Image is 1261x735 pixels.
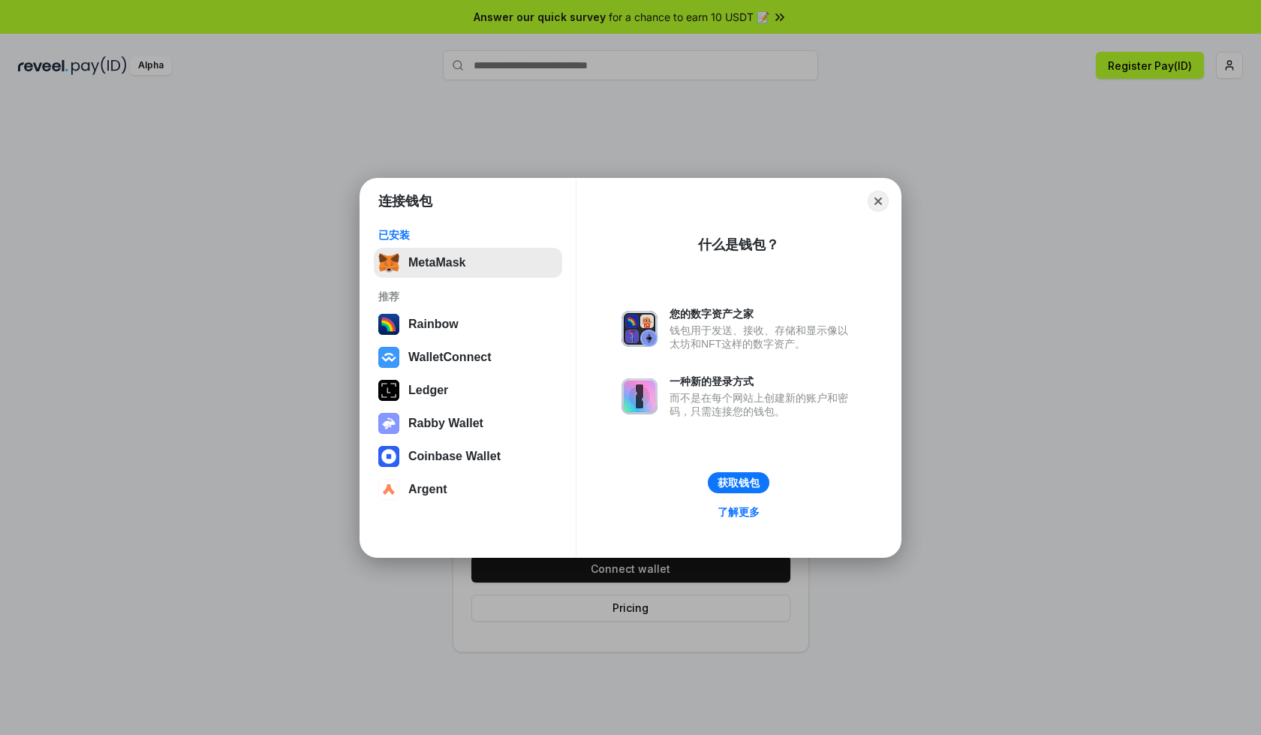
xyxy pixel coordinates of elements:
[408,417,483,430] div: Rabby Wallet
[698,236,779,254] div: 什么是钱包？
[621,378,658,414] img: svg+xml,%3Csvg%20xmlns%3D%22http%3A%2F%2Fwww.w3.org%2F2000%2Fsvg%22%20fill%3D%22none%22%20viewBox...
[378,479,399,500] img: svg+xml,%3Csvg%20width%3D%2228%22%20height%3D%2228%22%20viewBox%3D%220%200%2028%2028%22%20fill%3D...
[378,347,399,368] img: svg+xml,%3Csvg%20width%3D%2228%22%20height%3D%2228%22%20viewBox%3D%220%200%2028%2028%22%20fill%3D...
[709,502,769,522] a: 了解更多
[378,290,558,303] div: 推荐
[718,476,760,489] div: 获取钱包
[408,483,447,496] div: Argent
[378,413,399,434] img: svg+xml,%3Csvg%20xmlns%3D%22http%3A%2F%2Fwww.w3.org%2F2000%2Fsvg%22%20fill%3D%22none%22%20viewBox...
[621,311,658,347] img: svg+xml,%3Csvg%20xmlns%3D%22http%3A%2F%2Fwww.w3.org%2F2000%2Fsvg%22%20fill%3D%22none%22%20viewBox...
[378,314,399,335] img: svg+xml,%3Csvg%20width%3D%22120%22%20height%3D%22120%22%20viewBox%3D%220%200%20120%20120%22%20fil...
[708,472,769,493] button: 获取钱包
[408,450,501,463] div: Coinbase Wallet
[374,408,562,438] button: Rabby Wallet
[670,391,856,418] div: 而不是在每个网站上创建新的账户和密码，只需连接您的钱包。
[868,191,889,212] button: Close
[378,228,558,242] div: 已安装
[374,375,562,405] button: Ledger
[408,384,448,397] div: Ledger
[374,474,562,505] button: Argent
[374,309,562,339] button: Rainbow
[408,256,465,270] div: MetaMask
[718,505,760,519] div: 了解更多
[378,252,399,273] img: svg+xml,%3Csvg%20fill%3D%22none%22%20height%3D%2233%22%20viewBox%3D%220%200%2035%2033%22%20width%...
[374,441,562,471] button: Coinbase Wallet
[408,318,459,331] div: Rainbow
[670,324,856,351] div: 钱包用于发送、接收、存储和显示像以太坊和NFT这样的数字资产。
[374,248,562,278] button: MetaMask
[408,351,492,364] div: WalletConnect
[670,375,856,388] div: 一种新的登录方式
[378,446,399,467] img: svg+xml,%3Csvg%20width%3D%2228%22%20height%3D%2228%22%20viewBox%3D%220%200%2028%2028%22%20fill%3D...
[378,380,399,401] img: svg+xml,%3Csvg%20xmlns%3D%22http%3A%2F%2Fwww.w3.org%2F2000%2Fsvg%22%20width%3D%2228%22%20height%3...
[378,192,432,210] h1: 连接钱包
[374,342,562,372] button: WalletConnect
[670,307,856,321] div: 您的数字资产之家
